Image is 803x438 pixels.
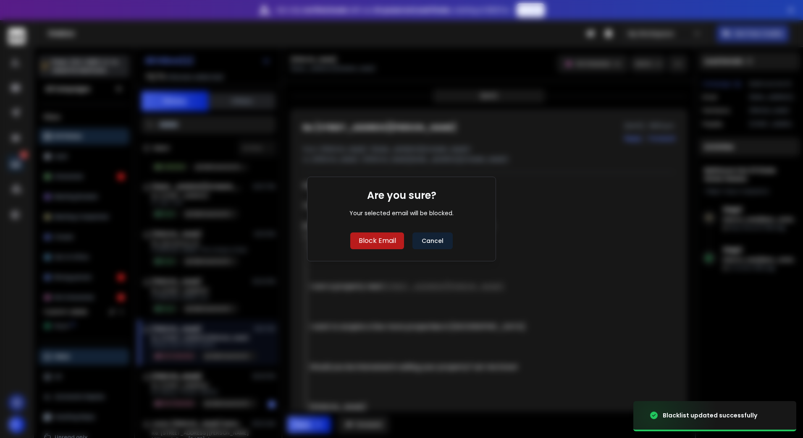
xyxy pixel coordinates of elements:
button: Cancel [412,232,453,249]
div: Blacklist updated successfully [663,411,757,420]
div: Your selected email will be blocked. [349,209,454,217]
h1: Are you sure? [367,189,436,202]
button: Block Email [350,232,404,249]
